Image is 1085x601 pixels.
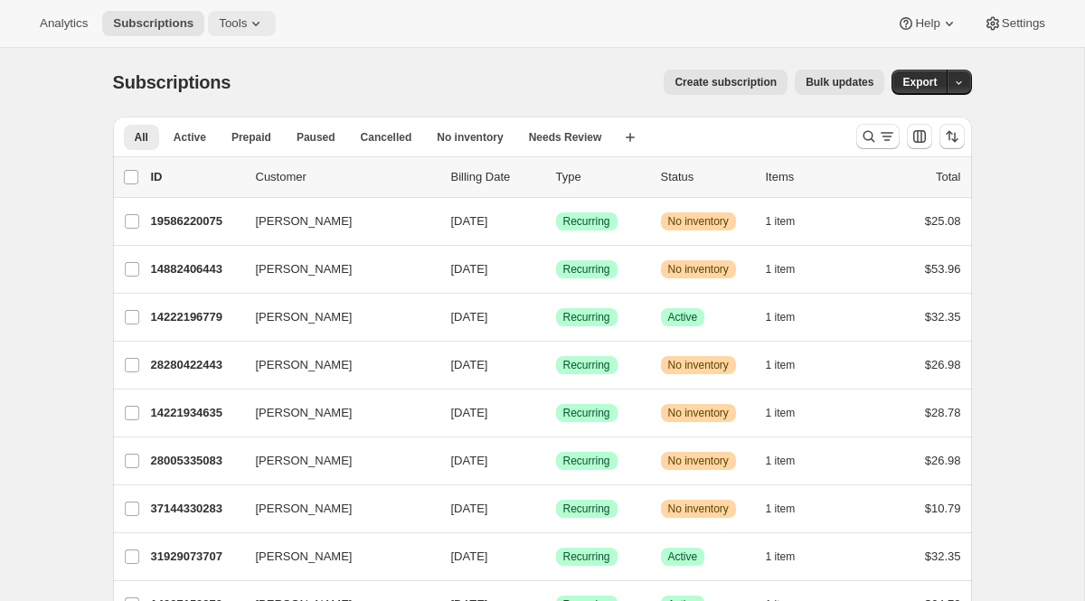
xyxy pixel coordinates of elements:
p: 14222196779 [151,308,241,326]
button: [PERSON_NAME] [245,399,426,427]
div: 28005335083[PERSON_NAME][DATE]SuccessRecurringWarningNo inventory1 item$26.98 [151,448,961,474]
div: Items [766,168,856,186]
p: 28005335083 [151,452,241,470]
p: 14221934635 [151,404,241,422]
span: No inventory [668,262,729,277]
span: Analytics [40,16,88,31]
span: $32.35 [925,549,961,563]
p: ID [151,168,241,186]
button: Settings [973,11,1056,36]
span: Active [174,130,206,145]
span: Tools [219,16,247,31]
div: IDCustomerBilling DateTypeStatusItemsTotal [151,168,961,186]
p: 28280422443 [151,356,241,374]
button: Sort the results [939,124,965,149]
span: Prepaid [231,130,271,145]
span: No inventory [668,214,729,229]
button: Create new view [616,125,645,150]
span: $53.96 [925,262,961,276]
span: 1 item [766,454,796,468]
span: Subscriptions [113,16,193,31]
span: Recurring [563,358,610,372]
span: Recurring [563,262,610,277]
span: No inventory [668,454,729,468]
span: No inventory [668,502,729,516]
button: Analytics [29,11,99,36]
span: No inventory [437,130,503,145]
span: Bulk updates [806,75,873,89]
p: Status [661,168,751,186]
span: 1 item [766,549,796,564]
button: Bulk updates [795,70,884,95]
p: Billing Date [451,168,542,186]
span: All [135,130,148,145]
div: 14221934635[PERSON_NAME][DATE]SuccessRecurringWarningNo inventory1 item$28.78 [151,400,961,426]
span: Export [902,75,937,89]
div: 31929073707[PERSON_NAME][DATE]SuccessRecurringSuccessActive1 item$32.35 [151,544,961,569]
button: Subscriptions [102,11,204,36]
span: 1 item [766,310,796,324]
span: $32.35 [925,310,961,324]
span: Recurring [563,214,610,229]
span: Recurring [563,454,610,468]
span: 1 item [766,502,796,516]
span: No inventory [668,358,729,372]
button: 1 item [766,544,816,569]
button: Create subscription [664,70,788,95]
span: 1 item [766,406,796,420]
span: [DATE] [451,358,488,371]
div: 14882406443[PERSON_NAME][DATE]SuccessRecurringWarningNo inventory1 item$53.96 [151,257,961,282]
div: 19586220075[PERSON_NAME][DATE]SuccessRecurringWarningNo inventory1 item$25.08 [151,209,961,234]
span: [PERSON_NAME] [256,356,353,374]
div: Type [556,168,646,186]
button: 1 item [766,305,816,330]
span: [DATE] [451,406,488,419]
span: [PERSON_NAME] [256,260,353,278]
div: 37144330283[PERSON_NAME][DATE]SuccessRecurringWarningNo inventory1 item$10.79 [151,496,961,521]
span: [PERSON_NAME] [256,404,353,422]
span: 1 item [766,262,796,277]
span: $26.98 [925,454,961,467]
p: Total [936,168,960,186]
button: [PERSON_NAME] [245,446,426,475]
span: No inventory [668,406,729,420]
span: [PERSON_NAME] [256,212,353,230]
button: 1 item [766,496,816,521]
p: 37144330283 [151,500,241,518]
span: [PERSON_NAME] [256,548,353,566]
span: 1 item [766,358,796,372]
span: Active [668,549,698,564]
span: $25.08 [925,214,961,228]
span: Recurring [563,406,610,420]
button: 1 item [766,400,816,426]
button: [PERSON_NAME] [245,542,426,571]
button: [PERSON_NAME] [245,255,426,284]
button: [PERSON_NAME] [245,351,426,380]
button: Search and filter results [856,124,900,149]
button: Help [886,11,968,36]
span: $28.78 [925,406,961,419]
button: 1 item [766,448,816,474]
button: 1 item [766,257,816,282]
span: [DATE] [451,454,488,467]
span: Recurring [563,310,610,324]
div: 14222196779[PERSON_NAME][DATE]SuccessRecurringSuccessActive1 item$32.35 [151,305,961,330]
p: 14882406443 [151,260,241,278]
span: Subscriptions [113,72,231,92]
span: [DATE] [451,214,488,228]
span: Settings [1002,16,1045,31]
button: Tools [208,11,276,36]
span: Help [915,16,939,31]
span: $26.98 [925,358,961,371]
button: [PERSON_NAME] [245,303,426,332]
span: [DATE] [451,549,488,563]
button: Customize table column order and visibility [907,124,932,149]
span: [PERSON_NAME] [256,308,353,326]
button: 1 item [766,352,816,378]
span: Recurring [563,549,610,564]
button: [PERSON_NAME] [245,494,426,523]
span: Active [668,310,698,324]
p: Customer [256,168,437,186]
span: Create subscription [675,75,777,89]
span: 1 item [766,214,796,229]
